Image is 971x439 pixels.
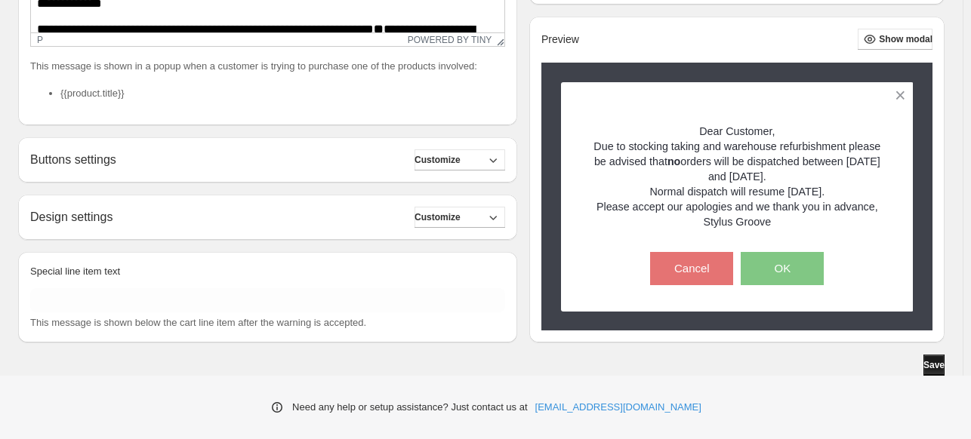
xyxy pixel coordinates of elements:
button: Show modal [858,29,932,50]
span: Customize [415,154,461,166]
p: Please accept our apologies and we thank you in advance, [587,198,887,213]
body: Rich Text Area. Press ALT-0 for help. [6,12,467,143]
div: Resize [492,33,504,46]
button: OK [741,251,824,284]
li: {{product.title}} [60,86,505,101]
p: Dear Customer, [587,123,887,138]
span: This message is shown below the cart line item after the warning is accepted. [30,317,366,328]
button: Customize [415,207,505,228]
span: Customize [415,211,461,223]
p: This message is shown in a popup when a customer is trying to purchase one of the products involved: [30,59,505,74]
p: Stylus Groove [587,213,887,229]
h2: Preview [541,33,579,46]
strong: no [667,155,680,167]
p: Due to stocking taking and warehouse refurbishment please be advised that orders will be dispatch... [587,138,887,183]
a: [EMAIL_ADDRESS][DOMAIN_NAME] [535,400,701,415]
div: p [37,35,43,45]
a: Powered by Tiny [408,35,492,45]
p: Normal dispatch will resume [DATE]. [587,183,887,198]
button: Customize [415,149,505,170]
button: Save [923,355,945,376]
span: Save [923,359,945,371]
span: Special line item text [30,266,120,277]
span: Show modal [879,33,932,45]
button: Cancel [650,251,733,284]
h2: Buttons settings [30,152,116,167]
h2: Design settings [30,210,113,224]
